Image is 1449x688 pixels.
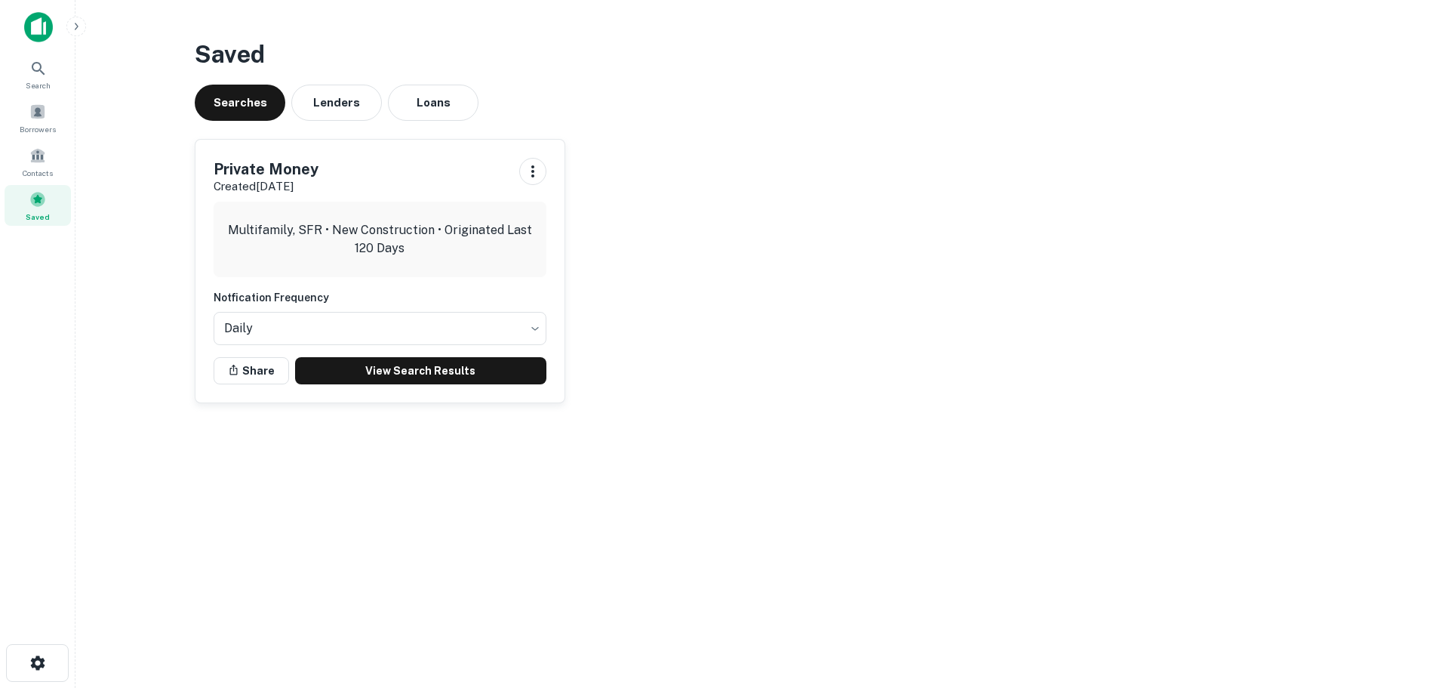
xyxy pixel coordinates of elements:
[5,97,71,138] a: Borrowers
[214,158,318,180] h5: Private Money
[195,85,285,121] button: Searches
[195,36,1330,73] h3: Saved
[214,307,546,350] div: Without label
[214,177,318,196] p: Created [DATE]
[24,12,53,42] img: capitalize-icon.png
[26,211,50,223] span: Saved
[26,79,51,91] span: Search
[295,357,546,384] a: View Search Results
[5,54,71,94] a: Search
[5,185,71,226] a: Saved
[388,85,478,121] button: Loans
[1374,567,1449,640] iframe: Chat Widget
[291,85,382,121] button: Lenders
[214,357,289,384] button: Share
[23,167,53,179] span: Contacts
[20,123,56,135] span: Borrowers
[214,289,546,306] h6: Notfication Frequency
[226,221,534,258] p: Multifamily, SFR • New Construction • Originated Last 120 Days
[5,141,71,182] a: Contacts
